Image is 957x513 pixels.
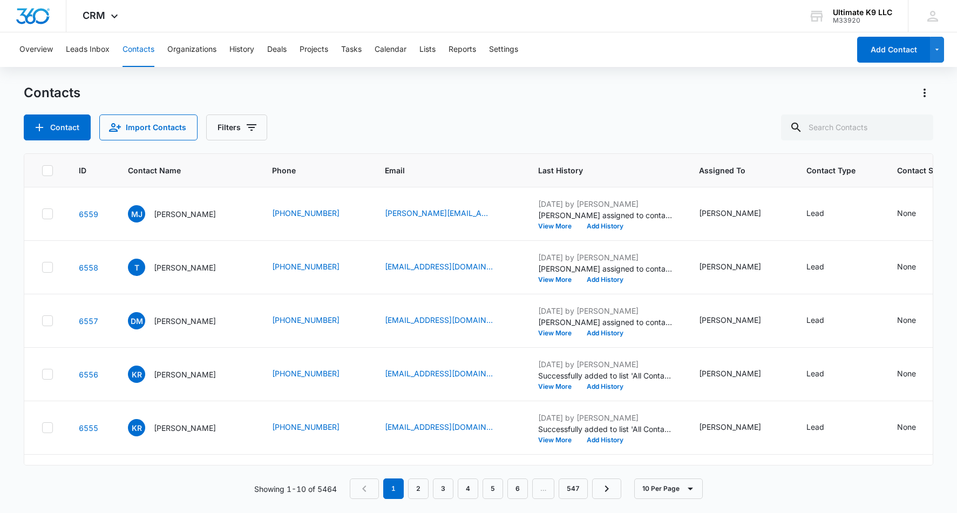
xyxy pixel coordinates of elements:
p: Successfully added to list 'All Contacts'. [538,370,673,381]
div: [PERSON_NAME] [699,368,761,379]
em: 1 [383,478,404,499]
button: Add History [579,223,631,230]
div: Contact Type - Lead - Select to Edit Field [806,421,844,434]
button: 10 Per Page [634,478,703,499]
span: Contact Type [806,165,856,176]
div: Lead [806,368,824,379]
p: [PERSON_NAME] [154,315,216,327]
a: Next Page [592,478,621,499]
div: Lead [806,314,824,326]
div: account name [833,8,892,17]
div: Contact Name - Kenia Reyes - Select to Edit Field [128,366,235,383]
button: Add History [579,330,631,336]
div: Contact Name - Theresa - Select to Edit Field [128,259,235,276]
button: View More [538,437,579,443]
button: Deals [267,32,287,67]
button: Import Contacts [99,114,198,140]
a: Page 5 [483,478,503,499]
span: Assigned To [699,165,765,176]
div: Email - morrisonboys3@gmail.com - Select to Edit Field [385,314,512,327]
p: [PERSON_NAME] [154,422,216,434]
p: [DATE] by [PERSON_NAME] [538,305,673,316]
button: Add History [579,276,631,283]
a: Page 547 [559,478,588,499]
a: Navigate to contact details page for Monique Jackson [79,210,98,219]
button: Filters [206,114,267,140]
button: Actions [916,84,933,102]
div: Phone - 2406019576 - Select to Edit Field [272,207,359,220]
div: Assigned To - Deanna Evans - Select to Edit Field [699,314,780,327]
span: Email [385,165,497,176]
div: Contact Status - None - Select to Edit Field [897,207,935,220]
div: Lead [806,207,824,219]
div: Contact Status - None - Select to Edit Field [897,368,935,381]
a: Navigate to contact details page for Keysha Riddick [79,423,98,433]
p: [DATE] by [PERSON_NAME] [538,412,673,423]
span: DM [128,312,145,329]
a: Navigate to contact details page for Kenia Reyes [79,370,98,379]
div: Contact Type - Lead - Select to Edit Field [806,368,844,381]
div: Email - keniaastrid11@gmail.com - Select to Edit Field [385,368,512,381]
button: History [229,32,254,67]
button: View More [538,276,579,283]
div: Phone - 2402167670 - Select to Edit Field [272,314,359,327]
span: ID [79,165,86,176]
span: KR [128,366,145,383]
div: None [897,207,916,219]
div: Contact Name - Daniel Morrison - Select to Edit Field [128,312,235,329]
nav: Pagination [350,478,621,499]
p: [DATE] by [PERSON_NAME] [538,359,673,370]
div: None [897,421,916,433]
a: [PHONE_NUMBER] [272,261,340,272]
div: [PERSON_NAME] [699,421,761,433]
div: Phone - 2403936399 - Select to Edit Field [272,368,359,381]
p: [PERSON_NAME] [154,208,216,220]
div: Email - monique.jackson18@yahoo.com - Select to Edit Field [385,207,512,220]
input: Search Contacts [781,114,933,140]
div: Contact Status - None - Select to Edit Field [897,314,935,327]
div: Assigned To - Hayliegh Watson - Select to Edit Field [699,207,780,220]
a: [EMAIL_ADDRESS][DOMAIN_NAME] [385,421,493,433]
a: [PHONE_NUMBER] [272,368,340,379]
span: T [128,259,145,276]
div: Phone - 4109083777 - Select to Edit Field [272,421,359,434]
p: [PERSON_NAME] assigned to contact. [538,263,673,274]
a: [EMAIL_ADDRESS][DOMAIN_NAME] [385,261,493,272]
div: None [897,261,916,272]
div: account id [833,17,892,24]
button: Overview [19,32,53,67]
a: [EMAIL_ADDRESS][DOMAIN_NAME] [385,368,493,379]
div: Contact Status - None - Select to Edit Field [897,421,935,434]
div: Assigned To - Colby Nuthall - Select to Edit Field [699,368,780,381]
div: [PERSON_NAME] [699,314,761,326]
button: Add History [579,437,631,443]
div: Phone - 2022701240 - Select to Edit Field [272,261,359,274]
p: Showing 1-10 of 5464 [254,483,337,495]
a: [EMAIL_ADDRESS][DOMAIN_NAME] [385,314,493,326]
div: Assigned To - Matt Gomez - Select to Edit Field [699,421,780,434]
a: Page 2 [408,478,429,499]
button: Leads Inbox [66,32,110,67]
a: [PHONE_NUMBER] [272,421,340,433]
h1: Contacts [24,85,80,101]
div: Email - tortiz0802@gmail.com - Select to Edit Field [385,261,512,274]
button: Calendar [375,32,406,67]
div: None [897,314,916,326]
a: Page 6 [507,478,528,499]
span: Last History [538,165,657,176]
button: Reports [449,32,476,67]
span: Phone [272,165,343,176]
div: None [897,368,916,379]
button: Projects [300,32,328,67]
a: Navigate to contact details page for Theresa [79,263,98,272]
button: View More [538,223,579,230]
div: Contact Type - Lead - Select to Edit Field [806,261,844,274]
p: [PERSON_NAME] assigned to contact. [538,210,673,221]
button: Add Contact [857,37,930,63]
a: Page 4 [458,478,478,499]
button: Add History [579,383,631,390]
a: [PERSON_NAME][EMAIL_ADDRESS][DOMAIN_NAME] [385,207,493,219]
p: [PERSON_NAME] [154,369,216,380]
a: Navigate to contact details page for Daniel Morrison [79,316,98,326]
div: Contact Name - Keysha Riddick - Select to Edit Field [128,419,235,436]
